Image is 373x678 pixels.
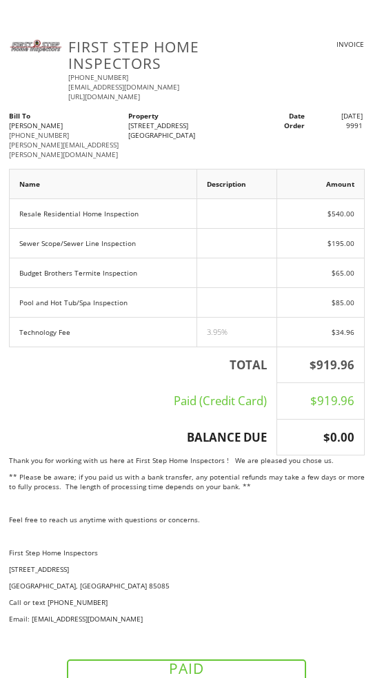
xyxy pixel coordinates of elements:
td: Budget Brothers Termite Inspection [9,258,196,287]
div: INVOICE [278,39,364,49]
td: $195.00 [276,228,364,258]
td: Sewer Scope/Sewer Line Inspection [9,228,196,258]
th: Name [9,169,196,198]
th: Amount [276,169,364,198]
td: $540.00 [276,198,364,228]
th: Description [196,169,276,198]
p: First Step Home Inspectors [9,548,365,557]
p: Thank you for working with us here at First Step Home Inspectors ! We are pleased you chose us. [9,455,365,465]
a: [URL][DOMAIN_NAME] [68,92,140,101]
p: Call or text [PHONE_NUMBER] [9,597,365,607]
p: Feel free to reach us anytime with questions or concerns. [9,515,365,524]
strong: Bill To [9,111,30,121]
th: $919.96 [276,347,364,383]
a: [PERSON_NAME][EMAIL_ADDRESS][PERSON_NAME][DOMAIN_NAME] [9,140,119,159]
th: TOTAL [9,347,276,383]
strong: Property [128,111,159,121]
td: Resale Residential Home Inspection [9,198,196,228]
p: [GEOGRAPHIC_DATA], [GEOGRAPHIC_DATA] 85085 [9,581,365,590]
div: [GEOGRAPHIC_DATA] [128,130,245,140]
td: $65.00 [276,258,364,287]
p: [STREET_ADDRESS] [9,564,365,574]
h3: PAID [70,661,303,677]
a: [PHONE_NUMBER] [9,130,69,140]
div: 3.95% [207,327,267,337]
div: Order [248,121,306,130]
div: Date [248,111,306,121]
td: Paid (Credit Card) [9,383,276,420]
div: [PERSON_NAME] [9,121,125,130]
div: [STREET_ADDRESS] [128,121,245,130]
div: [DATE] [306,111,364,121]
img: FSHI_2010_Logo_%28Best%29.jpg [9,39,65,53]
td: Technology Fee [9,317,196,347]
th: BALANCE DUE [9,419,276,455]
p: ** Please be aware; if you paid us with a bank transfer, any potential refunds may take a few day... [9,472,365,491]
td: Pool and Hot Tub/Spa Inspection [9,287,196,317]
th: $0.00 [276,419,364,455]
div: 9991 [306,121,364,130]
a: [PHONE_NUMBER] [68,72,128,82]
td: $34.96 [276,317,364,347]
td: $85.00 [276,287,364,317]
td: $919.96 [276,383,364,420]
p: Email: [EMAIL_ADDRESS][DOMAIN_NAME] [9,614,365,624]
h3: First Step Home Inspectors [68,39,274,72]
a: [EMAIL_ADDRESS][DOMAIN_NAME] [68,82,179,92]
